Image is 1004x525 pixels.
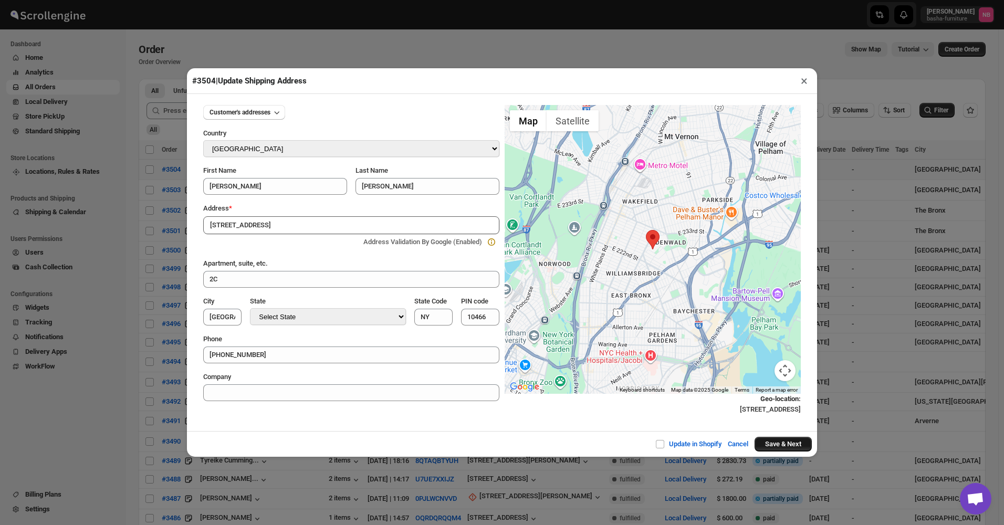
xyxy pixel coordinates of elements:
span: State Code [414,297,447,305]
button: Customer's addresses [203,105,285,120]
span: Map data ©2025 Google [671,387,728,393]
button: Save & Next [755,437,812,451]
span: PIN code [461,297,488,305]
button: Keyboard shortcuts [620,386,665,394]
button: × [797,73,812,88]
a: Open this area in Google Maps (opens a new window) [507,380,542,394]
button: Show street map [510,110,547,131]
span: Address Validation By Google (Enabled) [363,238,482,246]
input: Enter a address [203,216,499,234]
img: Google [507,380,542,394]
span: #3504 | Update Shipping Address [192,76,307,86]
span: Update in Shopify [669,440,721,448]
span: Apartment, suite, etc. [203,259,268,267]
div: [STREET_ADDRESS] [505,394,801,415]
span: Company [203,373,231,381]
div: State [250,296,405,308]
a: Report a map error [756,387,798,393]
button: Update in Shopify [649,434,728,455]
div: Country [203,128,499,140]
b: Geo-location : [760,395,801,403]
span: First Name [203,166,236,174]
button: Show satellite imagery [547,110,599,131]
button: Cancel [721,434,755,455]
span: Customer's addresses [210,108,270,117]
span: City [203,297,214,305]
span: Phone [203,335,222,343]
a: Open chat [960,483,991,514]
a: Terms (opens in new tab) [735,387,749,393]
div: Address [203,203,499,214]
button: Map camera controls [775,360,796,381]
span: Last Name [355,166,388,174]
